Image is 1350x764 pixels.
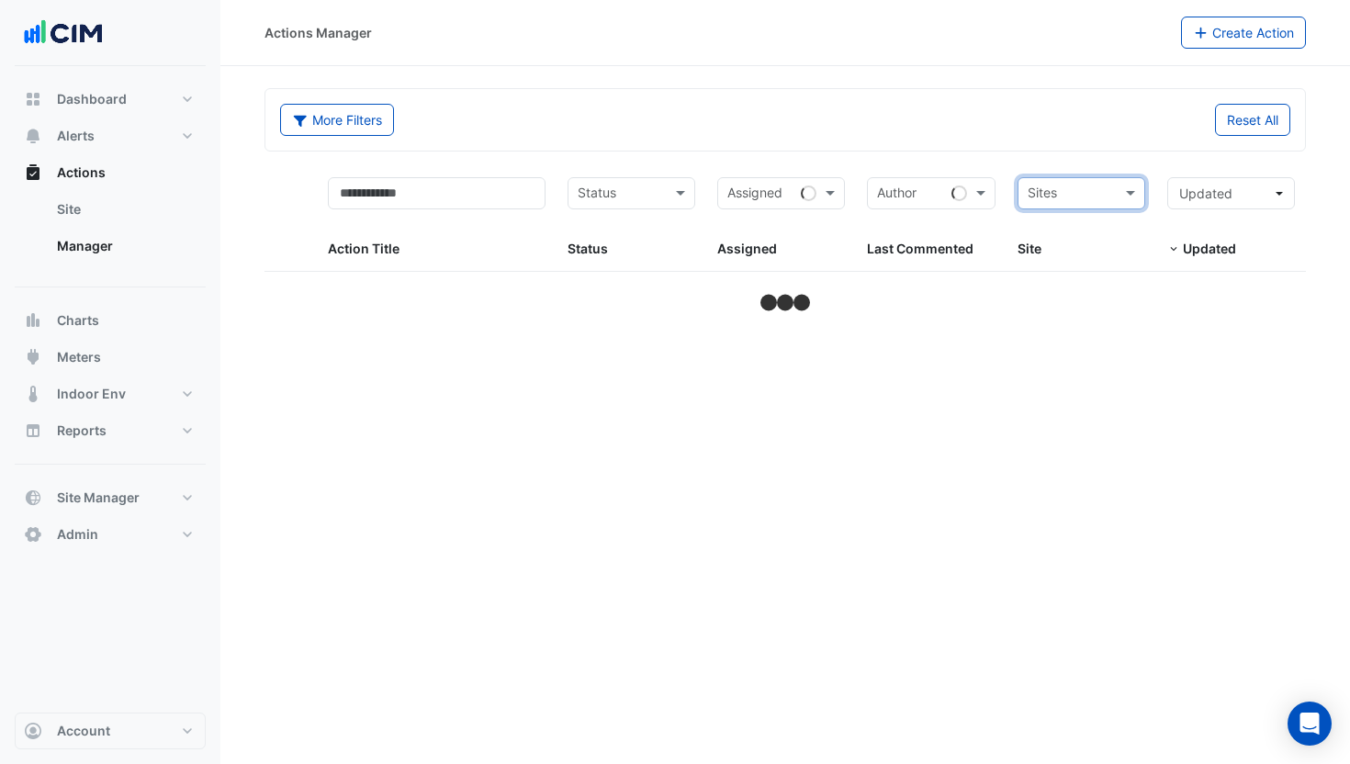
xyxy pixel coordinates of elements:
[57,127,95,145] span: Alerts
[1167,177,1295,209] button: Updated
[57,489,140,507] span: Site Manager
[24,489,42,507] app-icon: Site Manager
[24,127,42,145] app-icon: Alerts
[15,302,206,339] button: Charts
[57,163,106,182] span: Actions
[15,81,206,118] button: Dashboard
[1181,17,1307,49] button: Create Action
[328,241,399,256] span: Action Title
[57,311,99,330] span: Charts
[42,191,206,228] a: Site
[24,421,42,440] app-icon: Reports
[15,339,206,376] button: Meters
[24,348,42,366] app-icon: Meters
[57,90,127,108] span: Dashboard
[15,118,206,154] button: Alerts
[57,722,110,740] span: Account
[867,241,973,256] span: Last Commented
[264,23,372,42] div: Actions Manager
[1183,241,1236,256] span: Updated
[15,154,206,191] button: Actions
[57,525,98,544] span: Admin
[24,311,42,330] app-icon: Charts
[15,479,206,516] button: Site Manager
[24,385,42,403] app-icon: Indoor Env
[280,104,394,136] button: More Filters
[15,713,206,749] button: Account
[57,385,126,403] span: Indoor Env
[15,376,206,412] button: Indoor Env
[568,241,608,256] span: Status
[22,15,105,51] img: Company Logo
[42,228,206,264] a: Manager
[1179,185,1232,201] span: Updated
[717,241,777,256] span: Assigned
[24,90,42,108] app-icon: Dashboard
[15,412,206,449] button: Reports
[1018,241,1041,256] span: Site
[15,191,206,272] div: Actions
[15,516,206,553] button: Admin
[57,348,101,366] span: Meters
[57,421,107,440] span: Reports
[24,163,42,182] app-icon: Actions
[24,525,42,544] app-icon: Admin
[1215,104,1290,136] button: Reset All
[1288,702,1332,746] div: Open Intercom Messenger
